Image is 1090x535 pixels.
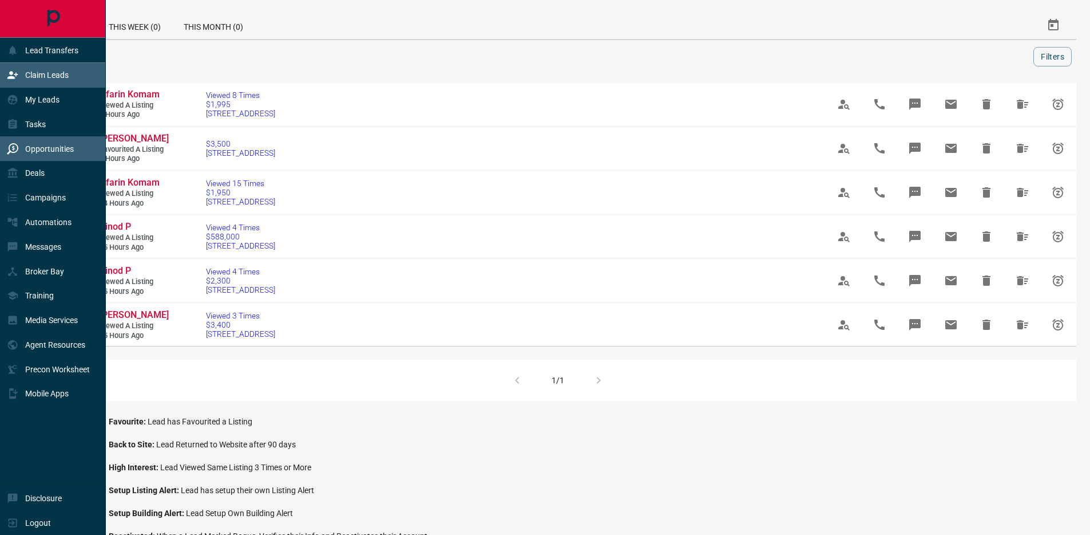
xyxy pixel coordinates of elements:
span: Message [901,311,929,339]
span: Email [937,135,965,162]
span: Hide [973,135,1000,162]
a: Afarin Komam [100,177,168,189]
span: Lead Returned to Website after 90 days [156,440,296,449]
span: $1,995 [206,100,275,109]
a: Viewed 8 Times$1,995[STREET_ADDRESS] [206,91,275,118]
span: [STREET_ADDRESS] [206,241,275,250]
span: Call [866,135,893,162]
a: Viewed 4 Times$588,000[STREET_ADDRESS] [206,223,275,250]
span: Viewed a Listing [100,277,168,287]
span: Hide All from Afarin Komam [1009,91,1036,118]
a: Vinod P [100,265,168,277]
span: [STREET_ADDRESS] [206,329,275,339]
span: Viewed a Listing [100,189,168,199]
span: $2,300 [206,276,275,285]
span: Call [866,179,893,206]
span: Hide [973,91,1000,118]
span: Call [866,223,893,250]
span: $3,500 [206,139,275,148]
span: Call [866,91,893,118]
a: Afarin Komam [100,89,168,101]
span: Viewed 15 Times [206,179,275,188]
span: Hide All from Afarin Komam [1009,179,1036,206]
span: Afarin Komam [100,177,160,188]
span: [PERSON_NAME] [100,309,169,320]
span: Hide [973,267,1000,294]
span: 15 hours ago [100,287,168,297]
span: Back to Site [109,440,156,449]
span: Snooze [1044,223,1072,250]
span: Hide All from Alyssa Santaguida [1009,135,1036,162]
span: Call [866,311,893,339]
span: [STREET_ADDRESS] [206,148,275,158]
span: Email [937,267,965,294]
span: Favourited a Listing [100,145,168,155]
span: Setup Building Alert [109,509,186,518]
span: Viewed a Listing [100,233,168,243]
span: Hide [973,311,1000,339]
span: High Interest [109,463,160,472]
span: View Profile [830,91,858,118]
span: Lead has Favourited a Listing [148,417,252,426]
span: Snooze [1044,135,1072,162]
span: Lead has setup their own Listing Alert [181,486,314,495]
span: Snooze [1044,267,1072,294]
a: Vinod P [100,221,168,233]
span: Hide All from Alyssa Santaguida [1009,311,1036,339]
span: View Profile [830,135,858,162]
span: View Profile [830,223,858,250]
span: Viewed a Listing [100,321,168,331]
span: [STREET_ADDRESS] [206,197,275,206]
span: Lead Setup Own Building Alert [186,509,293,518]
span: Email [937,223,965,250]
span: 15 hours ago [100,331,168,341]
span: Message [901,223,929,250]
span: 6 hours ago [100,154,168,164]
span: Hide [973,179,1000,206]
span: Hide All from Vinod P [1009,267,1036,294]
span: Snooze [1044,179,1072,206]
span: [STREET_ADDRESS] [206,109,275,118]
span: Setup Listing Alert [109,486,181,495]
a: Viewed 15 Times$1,950[STREET_ADDRESS] [206,179,275,206]
span: Viewed 4 Times [206,267,275,276]
span: Email [937,91,965,118]
span: View Profile [830,267,858,294]
span: Viewed a Listing [100,101,168,111]
span: Hide All from Vinod P [1009,223,1036,250]
span: Snooze [1044,311,1072,339]
div: 1/1 [552,376,564,385]
span: Viewed 8 Times [206,91,275,100]
a: $3,500[STREET_ADDRESS] [206,139,275,158]
span: $588,000 [206,232,275,241]
span: Viewed 3 Times [206,311,275,320]
span: Email [937,179,965,206]
a: Viewed 3 Times$3,400[STREET_ADDRESS] [206,311,275,339]
button: Select Date Range [1040,11,1067,39]
span: $1,950 [206,188,275,197]
span: [STREET_ADDRESS] [206,285,275,294]
span: Message [901,267,929,294]
button: Filters [1033,47,1072,66]
span: Vinod P [100,221,131,232]
span: View Profile [830,311,858,339]
span: 15 hours ago [100,243,168,253]
div: This Week (0) [97,11,172,39]
span: View Profile [830,179,858,206]
span: $3,400 [206,320,275,329]
span: Favourite [109,417,148,426]
span: Call [866,267,893,294]
span: [PERSON_NAME] [100,133,169,144]
span: Viewed 4 Times [206,223,275,232]
a: [PERSON_NAME] [100,309,168,321]
span: Vinod P [100,265,131,276]
a: Viewed 4 Times$2,300[STREET_ADDRESS] [206,267,275,294]
span: 4 hours ago [100,110,168,120]
span: Message [901,91,929,118]
span: Lead Viewed Same Listing 3 Times or More [160,463,311,472]
span: 14 hours ago [100,199,168,209]
span: Afarin Komam [100,89,160,100]
span: Snooze [1044,91,1072,118]
div: This Month (0) [172,11,255,39]
span: Email [937,311,965,339]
